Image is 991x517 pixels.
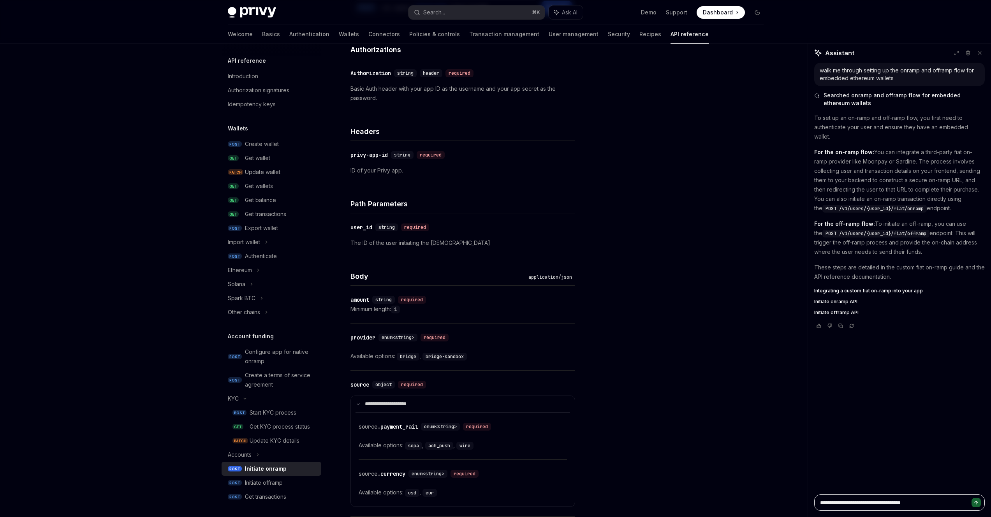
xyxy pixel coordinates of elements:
span: header [423,70,439,76]
div: required [398,381,426,389]
strong: For the off-ramp flow: [814,220,875,227]
a: PATCHUpdate KYC details [222,434,321,448]
div: privy-app-id [350,151,388,159]
span: object [375,382,392,388]
a: POSTCreate wallet [222,137,321,151]
div: Introduction [228,72,258,81]
a: POSTGet transactions [222,490,321,504]
span: GET [228,155,239,161]
div: Get wallets [245,181,273,191]
a: Welcome [228,25,253,44]
div: Idempotency keys [228,100,276,109]
div: walk me through setting up the onramp and offramp flow for embedded ethereum wallets [820,67,979,82]
button: Ask AI [549,5,583,19]
span: POST [232,410,246,416]
h4: Headers [350,126,575,137]
a: GETGet wallets [222,179,321,193]
code: sepa [405,442,422,450]
div: Get transactions [245,492,286,501]
div: Get wallet [245,153,270,163]
div: Solana [228,280,245,289]
div: payment_rail [359,423,418,431]
span: enum<string> [382,334,414,341]
span: Integrating a custom fiat on-ramp into your app [814,288,923,294]
p: To set up an on-ramp and off-ramp flow, you first need to authenticate your user and ensure they ... [814,113,985,141]
code: bridge-sandbox [422,353,467,360]
div: Minimum length: [350,304,575,314]
span: Assistant [825,48,854,58]
div: , [405,488,422,497]
code: bridge [397,353,419,360]
div: Available options: [359,488,567,497]
a: Demo [641,9,657,16]
a: Authorization signatures [222,83,321,97]
div: KYC [228,394,239,403]
a: POSTInitiate onramp [222,462,321,476]
a: POSTConfigure app for native onramp [222,345,321,368]
p: To initiate an off-ramp, you can use the endpoint. This will trigger the off-ramp process and pro... [814,219,985,257]
div: Start KYC process [250,408,296,417]
span: source. [359,470,380,477]
span: ⌘ K [532,9,540,16]
a: Idempotency keys [222,97,321,111]
a: POSTAuthenticate [222,249,321,263]
a: User management [549,25,598,44]
h4: Path Parameters [350,199,575,209]
a: API reference [671,25,709,44]
span: POST [228,253,242,259]
code: wire [456,442,473,450]
p: You can integrate a third-party fiat on-ramp provider like Moonpay or Sardine. The process involv... [814,148,985,213]
div: required [421,334,449,341]
div: Available options: [359,441,567,450]
img: dark logo [228,7,276,18]
div: required [445,69,473,77]
span: POST [228,225,242,231]
a: PATCHUpdate wallet [222,165,321,179]
div: required [417,151,445,159]
code: usd [405,489,419,497]
a: Authentication [289,25,329,44]
h4: Authorizations [350,44,575,55]
a: GETGet balance [222,193,321,207]
h5: Wallets [228,124,248,133]
div: Get KYC process status [250,422,310,431]
a: Introduction [222,69,321,83]
a: POSTStart KYC process [222,406,321,420]
code: 1 [391,306,400,313]
div: source [350,381,369,389]
span: POST [228,141,242,147]
div: Search... [423,8,445,17]
span: GET [232,424,243,430]
div: application/json [525,273,575,281]
div: Import wallet [228,237,260,247]
div: user_id [350,223,372,231]
div: Create wallet [245,139,279,149]
p: The ID of the user initiating the [DEMOGRAPHIC_DATA] [350,238,575,248]
span: POST [228,354,242,360]
p: ID of your Privy app. [350,166,575,175]
span: GET [228,211,239,217]
div: Configure app for native onramp [245,347,317,366]
span: PATCH [232,438,248,444]
code: eur [422,489,437,497]
div: required [398,296,426,304]
span: string [394,152,410,158]
span: Initiate offramp API [814,309,859,316]
div: amount [350,296,369,304]
span: string [375,297,392,303]
a: Connectors [368,25,400,44]
a: Security [608,25,630,44]
span: POST [228,377,242,383]
div: Update KYC details [250,436,299,445]
h5: Account funding [228,332,274,341]
a: POSTExport wallet [222,221,321,235]
a: Integrating a custom fiat on-ramp into your app [814,288,985,294]
a: Policies & controls [409,25,460,44]
div: required [463,423,491,431]
span: GET [228,183,239,189]
a: Initiate offramp API [814,309,985,316]
code: ach_push [425,442,453,450]
a: GETGet wallet [222,151,321,165]
div: Authorization [350,69,391,77]
span: PATCH [228,169,243,175]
